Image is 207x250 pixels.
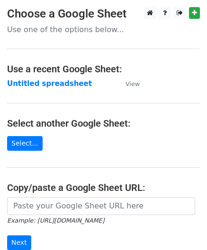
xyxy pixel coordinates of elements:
h4: Copy/paste a Google Sheet URL: [7,182,200,193]
a: View [116,79,140,88]
h4: Select another Google Sheet: [7,118,200,129]
input: Next [7,235,31,250]
small: Example: [URL][DOMAIN_NAME] [7,217,104,224]
h4: Use a recent Google Sheet: [7,63,200,75]
h3: Choose a Google Sheet [7,7,200,21]
p: Use one of the options below... [7,25,200,34]
a: Select... [7,136,43,151]
a: Untitled spreadsheet [7,79,92,88]
small: View [126,80,140,87]
input: Paste your Google Sheet URL here [7,197,195,215]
